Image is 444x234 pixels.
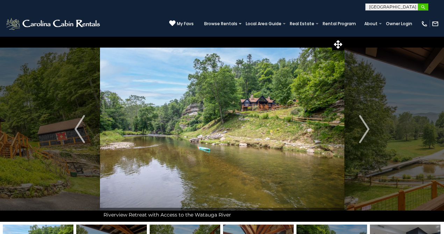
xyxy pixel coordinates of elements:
a: Local Area Guide [242,19,285,29]
a: Rental Program [319,19,359,29]
span: My Favs [177,21,194,27]
img: phone-regular-white.png [421,20,428,27]
div: Riverview Retreat with Access to the Watauga River [100,208,344,222]
a: About [361,19,381,29]
a: Real Estate [286,19,318,29]
a: My Favs [169,20,194,27]
img: mail-regular-white.png [432,20,439,27]
img: White-1-2.png [5,17,102,31]
img: arrow [359,115,370,143]
a: Browse Rentals [201,19,241,29]
button: Next [344,36,385,222]
img: arrow [74,115,85,143]
button: Previous [59,36,100,222]
a: Owner Login [382,19,416,29]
